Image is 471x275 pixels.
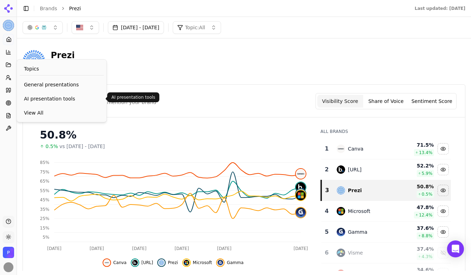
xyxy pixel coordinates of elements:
[217,246,232,251] tspan: [DATE]
[132,246,147,251] tspan: [DATE]
[216,258,243,267] button: Hide gamma data
[422,191,433,197] span: 0.5 %
[337,186,345,195] img: prezi
[296,190,306,200] img: microsoft
[40,5,400,12] nav: breadcrumb
[141,260,153,265] span: [URL]
[324,165,330,174] div: 2
[438,143,449,154] button: Hide canva data
[294,246,308,251] tspan: [DATE]
[401,266,434,273] div: 34.6 %
[438,247,449,258] button: Show visme data
[409,95,455,108] button: Sentiment Score
[401,204,434,211] div: 47.8 %
[40,170,49,175] tspan: 75%
[227,260,243,265] span: Gamma
[3,20,14,31] button: Current brand: Prezi
[363,95,409,108] button: Share of Voice
[40,207,49,212] tspan: 35%
[185,24,205,31] span: Topic: All
[419,150,432,155] span: 13.4 %
[131,258,153,267] button: Hide beautiful.ai data
[401,162,434,169] div: 52.2 %
[51,50,106,61] div: Prezi
[24,65,39,72] span: Topics
[324,249,330,257] div: 6
[45,143,58,150] span: 0.5%
[296,169,306,179] img: canva
[438,185,449,196] button: Hide prezi data
[40,129,306,141] div: 50.8%
[168,260,178,265] span: Prezi
[401,183,434,190] div: 50.8 %
[40,216,49,221] tspan: 25%
[321,243,451,263] tr: 6vismeVisme37.4%4.3%Show visme data
[321,139,451,159] tr: 1canvaCanva71.5%13.4%Hide canva data
[401,141,434,148] div: 71.5 %
[24,109,99,116] span: View All
[40,197,49,202] tspan: 45%
[324,145,330,153] div: 1
[337,145,345,153] img: canva
[321,222,451,243] tr: 5gammaGamma37.6%8.8%Hide gamma data
[132,260,138,265] img: beautiful.ai
[348,228,367,236] div: Gamma
[20,106,104,119] a: View All
[401,245,434,252] div: 37.4 %
[184,260,189,265] img: microsoft
[43,235,49,240] tspan: 5%
[321,180,451,201] tr: 3preziPrezi50.8%0.5%Hide prezi data
[23,50,45,73] img: Prezi
[40,6,57,11] a: Brands
[438,226,449,238] button: Hide gamma data
[159,260,164,265] img: prezi
[422,233,433,239] span: 8.8 %
[4,262,13,272] img: Terry Moore
[182,258,212,267] button: Hide microsoft data
[20,78,104,91] a: General presentations
[296,182,306,192] img: beautiful.ai
[47,246,62,251] tspan: [DATE]
[103,258,127,267] button: Hide canva data
[296,189,306,199] img: prezi
[348,145,363,152] div: Canva
[324,228,330,236] div: 5
[321,201,451,222] tr: 4microsoftMicrosoft47.8%12.4%Hide microsoft data
[90,246,104,251] tspan: [DATE]
[415,6,465,11] div: Last updated: [DATE]
[438,206,449,217] button: Hide microsoft data
[40,226,49,231] tspan: 15%
[337,249,345,257] img: visme
[422,254,433,259] span: 4.3 %
[24,95,99,102] span: AI presentation tools
[60,143,105,150] span: vs [DATE] - [DATE]
[3,20,14,31] img: Prezi
[317,95,363,108] button: Visibility Score
[447,240,464,257] div: Open Intercom Messenger
[24,81,99,88] span: General presentations
[20,92,104,105] a: AI presentation tools
[218,260,223,265] img: gamma
[419,212,432,218] span: 12.4 %
[324,207,330,215] div: 4
[296,208,306,218] img: gamma
[422,171,433,176] span: 5.9 %
[337,228,345,236] img: gamma
[104,260,110,265] img: canva
[348,187,362,194] div: Prezi
[76,24,83,31] img: United States
[4,262,13,272] button: Open user button
[325,186,330,195] div: 3
[3,247,14,258] img: Prezi
[175,246,189,251] tspan: [DATE]
[337,165,345,174] img: beautiful.ai
[401,225,434,232] div: 37.6 %
[3,247,14,258] button: Open organization switcher
[320,129,451,134] div: All Brands
[40,188,49,193] tspan: 55%
[40,179,49,184] tspan: 65%
[438,164,449,175] button: Hide beautiful.ai data
[348,166,362,173] div: [URL]
[321,159,451,180] tr: 2beautiful.ai[URL]52.2%5.9%Hide beautiful.ai data
[108,21,164,34] button: [DATE] - [DATE]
